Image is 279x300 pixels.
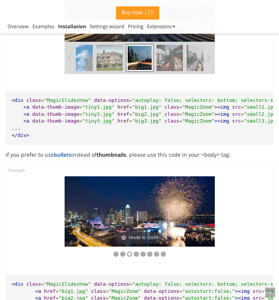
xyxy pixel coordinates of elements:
[132,118,161,124] span: "big3.jpg"
[82,104,115,110] span: "tiny1.jpg"
[66,45,93,71] img: places-12-1075.jpg
[65,176,215,247] img: Magic Slideshow - Integration Guide
[214,104,229,110] span: ><img
[118,104,129,110] span: href
[241,111,244,117] span: =
[253,288,261,294] span: src
[187,45,213,71] img: places-16-1075.jpg
[118,118,129,124] span: href
[32,104,79,110] span: data-thumb-image
[6,150,273,159] p: If you prefer to use instead of , please use this code in your <body> tag:
[109,288,141,294] span: "MagicZoom"
[179,104,182,110] span: =
[44,97,91,103] span: "MagicSlideshow"
[179,118,182,124] span: =
[41,281,44,287] span: =
[182,288,235,294] span: "autostart:false;"
[241,118,244,124] span: =
[214,111,229,117] span: ><img
[12,281,23,287] span: <div
[90,23,124,30] a: Settings wizard
[241,104,244,110] span: =
[244,118,279,124] span: "small3.jpg"
[23,118,29,124] span: <a
[164,104,179,110] span: class
[82,118,115,124] span: "tiny3.jpg"
[12,97,23,103] span: <div
[261,288,264,294] span: =
[232,104,241,110] span: src
[44,281,91,287] span: "MagicSlideshow"
[157,45,183,71] img: places-15-1075.jpg
[129,281,132,287] span: =
[41,97,44,103] span: =
[144,288,179,294] span: data-options
[56,288,59,294] span: =
[179,288,182,294] span: =
[129,118,132,124] span: =
[128,23,143,30] a: Pricing
[182,104,214,110] span: "MagicZoom"
[129,104,132,110] span: =
[65,176,215,247] a: Magic Slideshow - Integration GuideHover to zoom
[106,288,109,294] span: =
[116,6,159,20] a: Buy now£29
[79,104,82,110] span: =
[94,281,129,287] span: data-options
[79,111,82,117] span: =
[44,288,56,294] span: href
[179,111,182,117] span: =
[244,111,279,117] span: "small2.jpg"
[58,23,86,30] a: Installation
[91,288,106,294] span: class
[147,23,175,30] a: Extensions
[244,104,279,110] span: "small1.jpg"
[32,118,79,124] span: data-thumb-image
[164,111,179,117] span: class
[54,151,71,158] a: bullets
[214,118,229,124] span: ><img
[132,111,161,117] span: "big2.jpg"
[8,23,29,30] a: Overview
[235,288,250,294] span: ><img
[118,111,129,117] span: href
[26,281,41,287] span: class
[26,97,41,103] span: class
[12,125,20,131] span: ...
[182,111,214,117] span: "MagicZoom"
[23,104,29,110] span: <a
[164,118,179,124] span: class
[82,111,115,117] span: "tiny2.jpg"
[59,288,88,294] span: "big1.jpg"
[143,10,154,16] span: £29
[32,111,79,117] span: data-thumb-image
[132,104,161,110] span: "big1.jpg"
[129,97,132,103] span: =
[32,23,54,30] a: Examples
[97,151,126,158] strong: thumbnails
[23,111,29,117] span: <a
[182,118,214,124] span: "MagicZoom"
[94,97,129,103] span: data-options
[35,288,41,294] span: <a
[232,118,241,124] span: src
[129,111,132,117] span: =
[12,132,29,138] span: </div>
[232,111,241,117] span: src
[97,45,123,71] img: places-13-1075.jpg
[79,118,82,124] span: =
